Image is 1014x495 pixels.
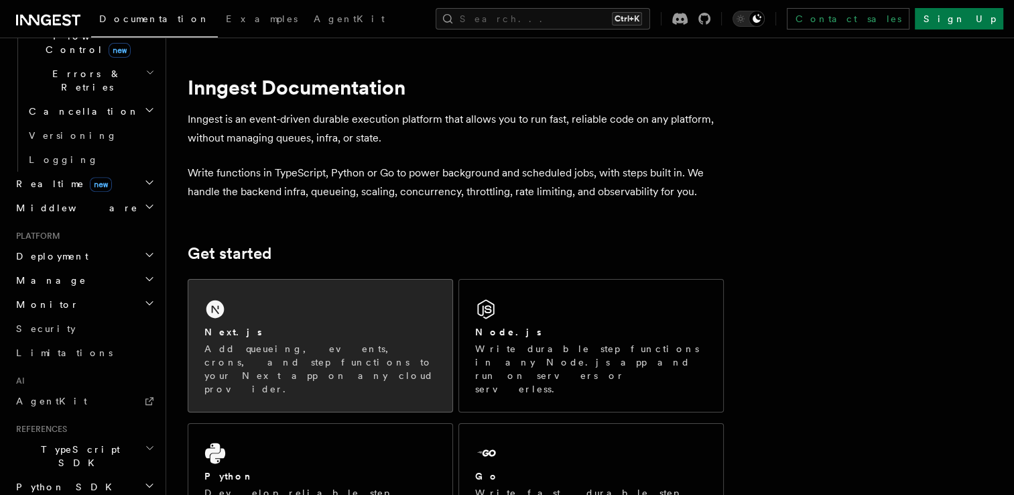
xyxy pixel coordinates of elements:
[612,12,642,25] kbd: Ctrl+K
[16,396,87,406] span: AgentKit
[475,325,542,339] h2: Node.js
[11,437,157,475] button: TypeScript SDK
[11,172,157,196] button: Realtimenew
[11,250,88,263] span: Deployment
[11,424,67,435] span: References
[29,154,99,165] span: Logging
[29,130,117,141] span: Versioning
[11,244,157,268] button: Deployment
[11,443,145,470] span: TypeScript SDK
[11,298,79,311] span: Monitor
[16,347,113,358] span: Limitations
[915,8,1003,30] a: Sign Up
[314,13,385,24] span: AgentKit
[475,342,707,396] p: Write durable step functions in any Node.js app and run on servers or serverless.
[11,274,86,287] span: Manage
[23,62,157,99] button: Errors & Retries
[11,177,112,190] span: Realtime
[475,470,499,483] h2: Go
[188,279,453,412] a: Next.jsAdd queueing, events, crons, and step functions to your Next app on any cloud provider.
[16,323,76,334] span: Security
[226,13,298,24] span: Examples
[11,231,60,241] span: Platform
[11,196,157,220] button: Middleware
[204,325,262,339] h2: Next.js
[218,4,306,36] a: Examples
[23,99,157,123] button: Cancellation
[11,268,157,292] button: Manage
[787,8,909,30] a: Contact sales
[23,105,139,118] span: Cancellation
[11,201,138,215] span: Middleware
[11,480,120,494] span: Python SDK
[458,279,724,412] a: Node.jsWrite durable step functions in any Node.js app and run on servers or serverless.
[11,376,25,386] span: AI
[90,177,112,192] span: new
[91,4,218,38] a: Documentation
[204,342,436,396] p: Add queueing, events, crons, and step functions to your Next app on any cloud provider.
[109,43,131,58] span: new
[11,292,157,317] button: Monitor
[23,24,157,62] button: Flow Controlnew
[99,13,210,24] span: Documentation
[23,30,147,56] span: Flow Control
[188,75,724,99] h1: Inngest Documentation
[436,8,650,30] button: Search...Ctrl+K
[733,11,765,27] button: Toggle dark mode
[188,244,271,263] a: Get started
[188,164,724,201] p: Write functions in TypeScript, Python or Go to power background and scheduled jobs, with steps bu...
[23,148,157,172] a: Logging
[306,4,393,36] a: AgentKit
[11,389,157,413] a: AgentKit
[204,470,254,483] h2: Python
[11,341,157,365] a: Limitations
[23,123,157,148] a: Versioning
[11,317,157,341] a: Security
[23,67,145,94] span: Errors & Retries
[188,110,724,148] p: Inngest is an event-driven durable execution platform that allows you to run fast, reliable code ...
